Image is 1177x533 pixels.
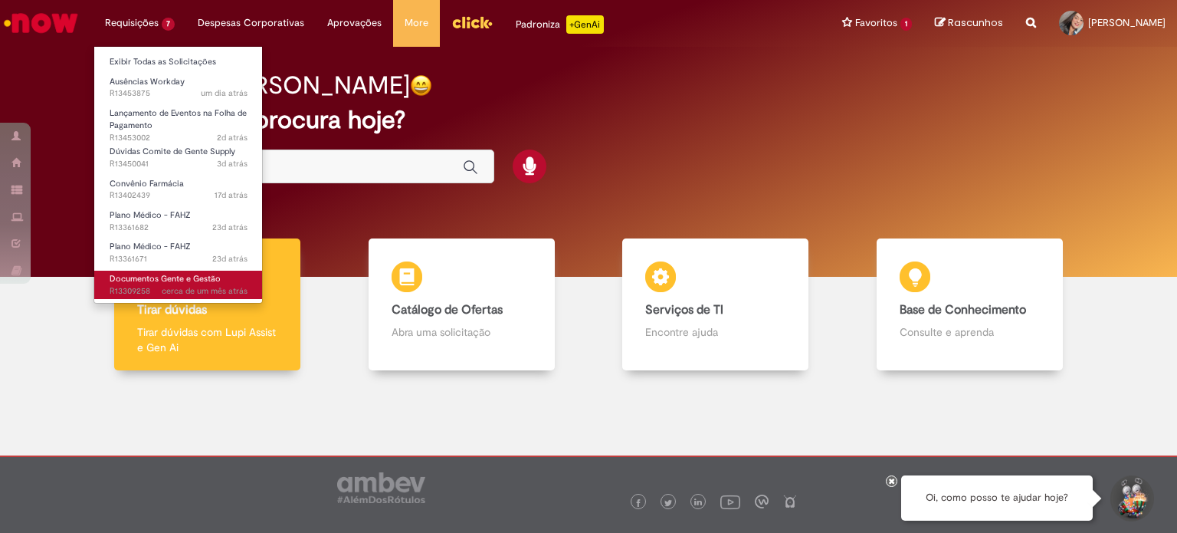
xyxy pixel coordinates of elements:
[217,132,248,143] time: 27/08/2025 14:06:32
[94,143,263,172] a: Aberto R13450041 : Dúvidas Comite de Gente Supply
[755,495,769,508] img: logo_footer_workplace.png
[110,189,248,202] span: R13402439
[110,209,191,221] span: Plano Médico - FAHZ
[94,74,263,102] a: Aberto R13453875 : Ausências Workday
[110,285,248,298] span: R13309258
[645,324,785,340] p: Encontre ajuda
[110,222,248,234] span: R13361682
[94,105,263,138] a: Aberto R13453002 : Lançamento de Eventos na Folha de Pagamento
[217,158,248,169] time: 26/08/2025 16:41:02
[198,15,304,31] span: Despesas Corporativas
[327,15,382,31] span: Aprovações
[664,499,672,507] img: logo_footer_twitter.png
[94,239,263,267] a: Aberto R13361671 : Plano Médico - FAHZ
[110,158,248,170] span: R13450041
[110,76,185,87] span: Ausências Workday
[588,239,843,371] a: Serviços de TI Encontre ajuda
[645,302,723,317] b: Serviços de TI
[212,253,248,265] time: 06/08/2025 22:04:56
[94,176,263,204] a: Aberto R13402439 : Convênio Farmácia
[694,498,702,508] img: logo_footer_linkedin.png
[900,324,1040,340] p: Consulte e aprenda
[94,54,263,71] a: Exibir Todas as Solicitações
[215,189,248,201] time: 12/08/2025 10:07:44
[337,472,425,503] img: logo_footer_ambev_rotulo_gray.png
[93,46,263,304] ul: Requisições
[110,178,184,189] span: Convênio Farmácia
[162,18,175,31] span: 7
[110,241,191,252] span: Plano Médico - FAHZ
[94,207,263,235] a: Aberto R13361682 : Plano Médico - FAHZ
[162,285,248,297] span: cerca de um mês atrás
[110,87,248,100] span: R13453875
[720,492,740,512] img: logo_footer_youtube.png
[948,15,1003,30] span: Rascunhos
[900,302,1026,317] b: Base de Conhecimento
[783,495,797,508] img: logo_footer_naosei.png
[137,302,207,317] b: Tirar dúvidas
[566,15,604,34] p: +GenAi
[901,475,1093,521] div: Oi, como posso te ajudar hoje?
[80,239,335,371] a: Tirar dúvidas Tirar dúvidas com Lupi Assist e Gen Ai
[137,324,277,355] p: Tirar dúvidas com Lupi Assist e Gen Ai
[201,87,248,99] time: 27/08/2025 16:17:28
[212,222,248,233] time: 06/08/2025 22:19:03
[110,132,248,144] span: R13453002
[516,15,604,34] div: Padroniza
[217,158,248,169] span: 3d atrás
[110,253,248,265] span: R13361671
[855,15,897,31] span: Favoritos
[843,239,1097,371] a: Base de Conhecimento Consulte e aprenda
[410,74,432,97] img: happy-face.png
[201,87,248,99] span: um dia atrás
[2,8,80,38] img: ServiceNow
[392,302,503,317] b: Catálogo de Ofertas
[335,239,589,371] a: Catálogo de Ofertas Abra uma solicitação
[900,18,912,31] span: 1
[392,324,532,340] p: Abra uma solicitação
[634,499,642,507] img: logo_footer_facebook.png
[1088,16,1166,29] span: [PERSON_NAME]
[94,271,263,299] a: Aberto R13309258 : Documentos Gente e Gestão
[215,189,248,201] span: 17d atrás
[110,273,221,285] span: Documentos Gente e Gestão
[110,107,247,131] span: Lançamento de Eventos na Folha de Pagamento
[105,15,159,31] span: Requisições
[217,132,248,143] span: 2d atrás
[212,253,248,265] span: 23d atrás
[116,72,410,99] h2: Bom dia, [PERSON_NAME]
[116,107,1061,133] h2: O que você procura hoje?
[212,222,248,233] span: 23d atrás
[451,11,493,34] img: click_logo_yellow_360x200.png
[405,15,428,31] span: More
[1108,475,1154,521] button: Iniciar Conversa de Suporte
[935,16,1003,31] a: Rascunhos
[110,146,235,157] span: Dúvidas Comite de Gente Supply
